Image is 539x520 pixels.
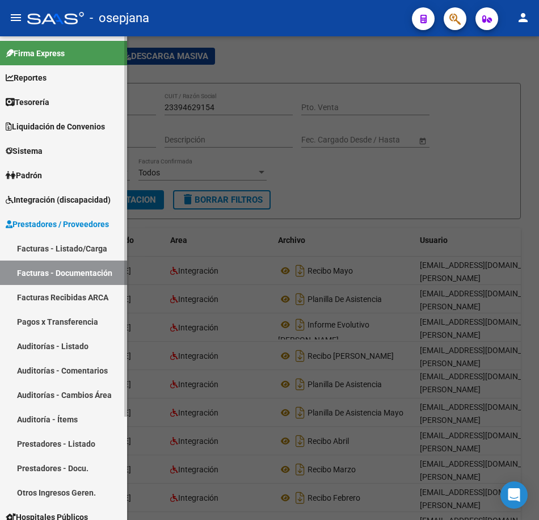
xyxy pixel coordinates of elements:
span: Tesorería [6,96,49,108]
span: Padrón [6,169,42,182]
div: Open Intercom Messenger [500,481,528,509]
span: Reportes [6,72,47,84]
span: Prestadores / Proveedores [6,218,109,230]
span: Firma Express [6,47,65,60]
span: Sistema [6,145,43,157]
mat-icon: person [516,11,530,24]
mat-icon: menu [9,11,23,24]
span: Liquidación de Convenios [6,120,105,133]
span: Integración (discapacidad) [6,194,111,206]
span: - osepjana [90,6,149,31]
